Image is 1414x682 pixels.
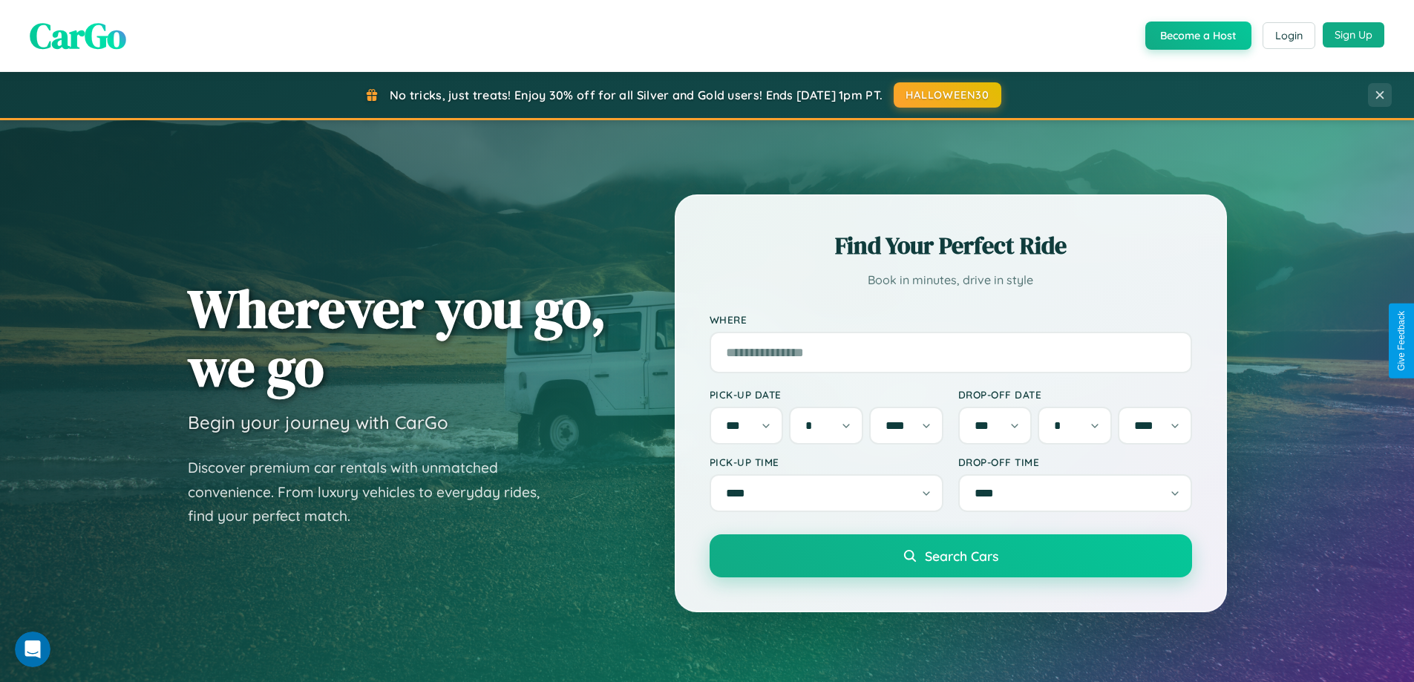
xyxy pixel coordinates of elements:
button: Become a Host [1145,22,1251,50]
div: Give Feedback [1396,311,1407,371]
label: Pick-up Date [710,388,943,401]
button: Sign Up [1323,22,1384,47]
button: Search Cars [710,534,1192,577]
span: CarGo [30,11,126,60]
h3: Begin your journey with CarGo [188,411,448,433]
h1: Wherever you go, we go [188,279,606,396]
span: No tricks, just treats! Enjoy 30% off for all Silver and Gold users! Ends [DATE] 1pm PT. [390,88,883,102]
label: Drop-off Time [958,456,1192,468]
iframe: Intercom live chat [15,632,50,667]
label: Drop-off Date [958,388,1192,401]
span: Search Cars [925,548,998,564]
label: Pick-up Time [710,456,943,468]
p: Discover premium car rentals with unmatched convenience. From luxury vehicles to everyday rides, ... [188,456,559,528]
label: Where [710,313,1192,326]
h2: Find Your Perfect Ride [710,229,1192,262]
button: HALLOWEEN30 [894,82,1001,108]
p: Book in minutes, drive in style [710,269,1192,291]
button: Login [1263,22,1315,49]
